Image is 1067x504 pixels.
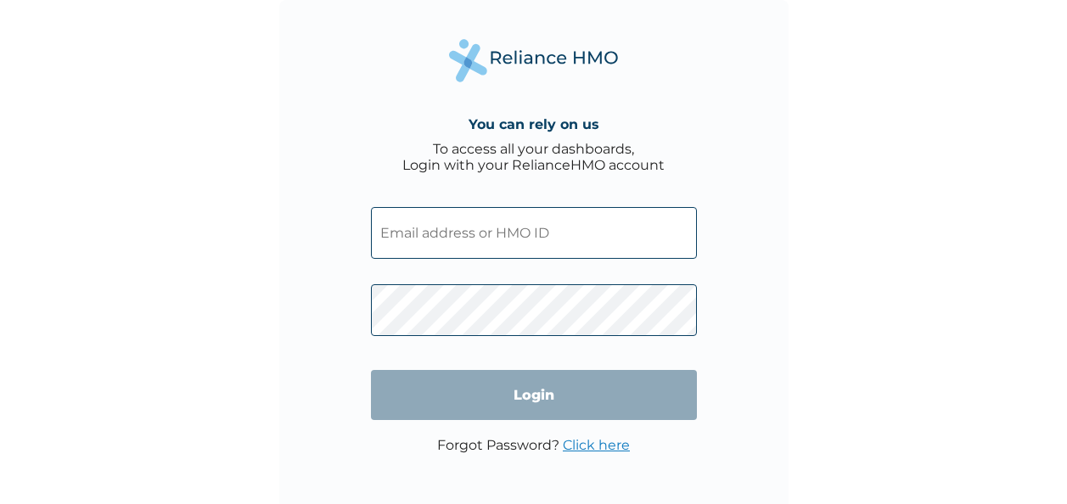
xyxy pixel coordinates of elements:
a: Click here [563,437,630,453]
input: Login [371,370,697,420]
h4: You can rely on us [469,116,599,132]
img: Reliance Health's Logo [449,39,619,82]
input: Email address or HMO ID [371,207,697,259]
p: Forgot Password? [437,437,630,453]
div: To access all your dashboards, Login with your RelianceHMO account [402,141,665,173]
